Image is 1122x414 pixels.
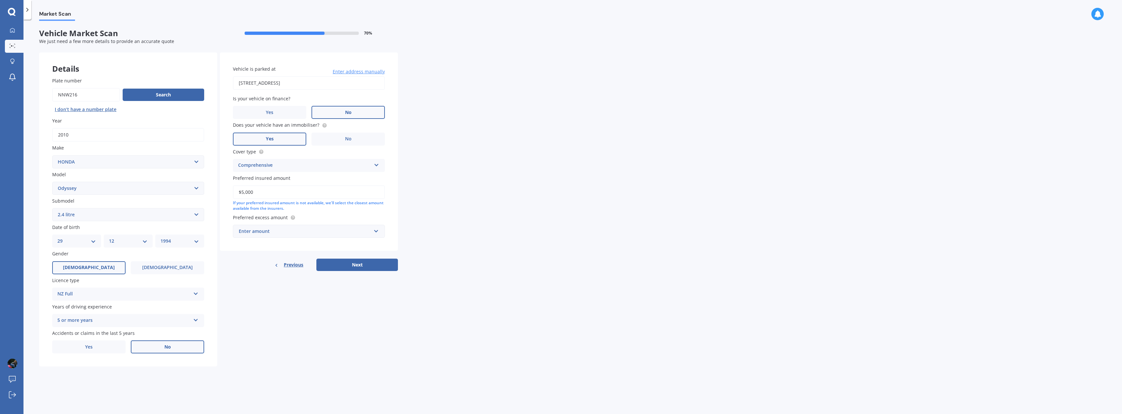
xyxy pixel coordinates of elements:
[233,76,385,90] input: Enter address
[364,31,372,36] span: 70 %
[142,265,193,270] span: [DEMOGRAPHIC_DATA]
[52,224,80,230] span: Date of birth
[233,66,276,72] span: Vehicle is parked at
[233,175,290,181] span: Preferred insured amount
[52,171,66,178] span: Model
[57,290,190,298] div: NZ Full
[52,304,112,310] span: Years of driving experience
[316,259,398,271] button: Next
[233,122,319,128] span: Does your vehicle have an immobiliser?
[266,110,273,115] span: Yes
[266,136,274,142] span: Yes
[52,128,204,142] input: YYYY
[233,95,290,102] span: Is your vehicle on finance?
[284,260,303,270] span: Previous
[52,198,74,204] span: Submodel
[39,11,75,20] span: Market Scan
[39,38,174,44] span: We just need a few more details to provide an accurate quote
[52,88,120,102] input: Enter plate number
[333,68,385,75] span: Enter address manually
[52,277,79,283] span: Licence type
[233,149,256,155] span: Cover type
[345,136,352,142] span: No
[52,118,62,124] span: Year
[52,251,68,257] span: Gender
[57,317,190,324] div: 5 or more years
[123,89,204,101] button: Search
[233,185,385,199] input: Enter amount
[85,344,93,350] span: Yes
[233,214,288,221] span: Preferred excess amount
[345,110,352,115] span: No
[238,162,371,169] div: Comprehensive
[8,359,17,368] img: picture
[239,228,371,235] div: Enter amount
[233,200,385,211] div: If your preferred insured amount is not available, we'll select the closest amount available from...
[63,265,115,270] span: [DEMOGRAPHIC_DATA]
[52,145,64,151] span: Make
[164,344,171,350] span: No
[39,52,217,72] div: Details
[52,104,119,115] button: I don’t have a number plate
[52,330,135,336] span: Accidents or claims in the last 5 years
[39,29,219,38] span: Vehicle Market Scan
[52,78,82,84] span: Plate number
